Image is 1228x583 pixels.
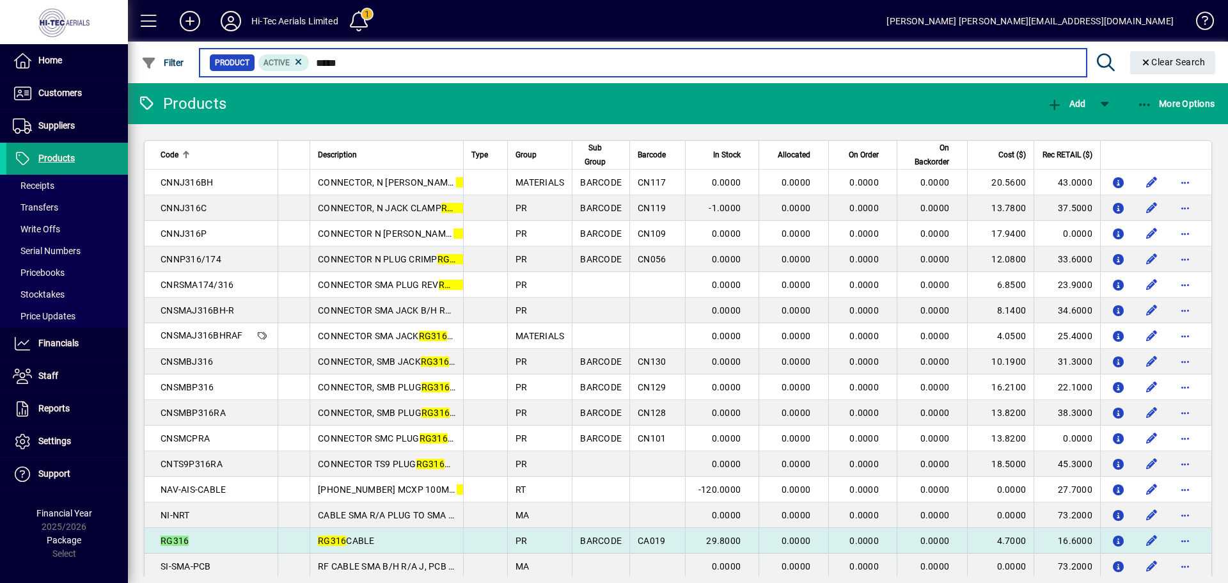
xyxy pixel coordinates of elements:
button: Edit [1142,556,1162,577]
span: Sub Group [580,141,610,169]
button: More options [1175,479,1195,500]
em: RG316 [453,228,482,239]
span: 0.0000 [849,356,879,367]
td: 13.8200 [967,426,1034,451]
span: CN056 [638,254,666,264]
td: 0.0000 [967,477,1034,502]
button: Edit [1142,198,1162,218]
span: 0.0000 [849,484,879,495]
span: Staff [38,371,58,381]
span: Product [215,56,249,69]
button: More options [1175,223,1195,244]
span: CONNECTOR SMA JACK B/H R/A FITTED [318,331,513,341]
span: 0.0000 [782,331,811,341]
span: BARCODE [580,433,622,443]
td: 20.5600 [967,170,1034,195]
span: 0.0000 [920,356,950,367]
button: More options [1175,172,1195,193]
button: More options [1175,428,1195,449]
span: 0.0000 [920,228,950,239]
span: 0.0000 [782,254,811,264]
button: Edit [1142,428,1162,449]
span: Clear Search [1140,57,1206,67]
a: Write Offs [6,218,128,240]
td: 17.9400 [967,221,1034,246]
span: CN119 [638,203,666,213]
span: 0.0000 [849,408,879,418]
span: PR [516,280,528,290]
button: Edit [1142,403,1162,423]
span: 0.0000 [920,280,950,290]
a: Pricebooks [6,262,128,284]
button: Edit [1142,275,1162,295]
span: Financial Year [36,508,92,518]
span: More Options [1137,99,1215,109]
span: 0.0000 [782,228,811,239]
button: Edit [1142,454,1162,474]
span: NI-NRT [161,510,190,520]
span: CN128 [638,408,666,418]
button: More Options [1134,92,1218,115]
span: CNRSMA174/316 [161,280,233,290]
span: Home [38,55,62,65]
span: Price Updates [13,311,75,321]
em: RG316 [421,408,450,418]
span: CONNECTOR N [PERSON_NAME] /174 PANEL [318,228,532,239]
td: 6.8500 [967,272,1034,298]
span: 0.0000 [712,254,741,264]
mat-chip: Activation Status: Active [258,54,310,71]
div: Products [138,93,226,114]
td: 13.8200 [967,400,1034,426]
em: RG316 [437,254,466,264]
span: BARCODE [580,356,622,367]
span: RT [516,484,526,495]
span: 0.0000 [782,305,811,315]
div: In Stock [693,148,752,162]
span: CNSMBP316RA [161,408,226,418]
span: 0.0000 [849,536,879,546]
span: 0.0000 [712,459,741,469]
span: PR [516,433,528,443]
button: Edit [1142,479,1162,500]
span: 0.0000 [712,382,741,392]
span: 0.0000 [712,305,741,315]
a: Receipts [6,175,128,196]
span: PR [516,459,528,469]
button: More options [1175,351,1195,372]
button: Profile [210,10,251,33]
div: On Backorder [905,141,961,169]
span: Type [471,148,488,162]
span: Support [38,468,70,479]
td: 12.0800 [967,246,1034,272]
span: 0.0000 [920,484,950,495]
span: 0.0000 [782,459,811,469]
a: Stocktakes [6,284,128,305]
button: More options [1175,300,1195,321]
a: Settings [6,426,128,458]
div: Type [471,148,500,162]
span: 0.0000 [920,305,950,315]
button: Edit [1142,531,1162,551]
a: Price Updates [6,305,128,327]
span: PR [516,228,528,239]
span: CN101 [638,433,666,443]
span: Customers [38,88,82,98]
button: Edit [1142,172,1162,193]
span: CN109 [638,228,666,239]
span: 0.0000 [920,433,950,443]
button: Edit [1142,505,1162,525]
button: Edit [1142,300,1162,321]
span: CABLE [318,536,375,546]
span: CN129 [638,382,666,392]
span: 0.0000 [712,408,741,418]
span: CA019 [638,536,665,546]
span: Barcode [638,148,666,162]
a: Serial Numbers [6,240,128,262]
em: RG316 [161,536,189,546]
td: 8.1400 [967,298,1034,323]
div: On Order [837,148,890,162]
button: More options [1175,531,1195,551]
button: Filter [138,51,187,74]
span: CN130 [638,356,666,367]
span: 0.0000 [712,280,741,290]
